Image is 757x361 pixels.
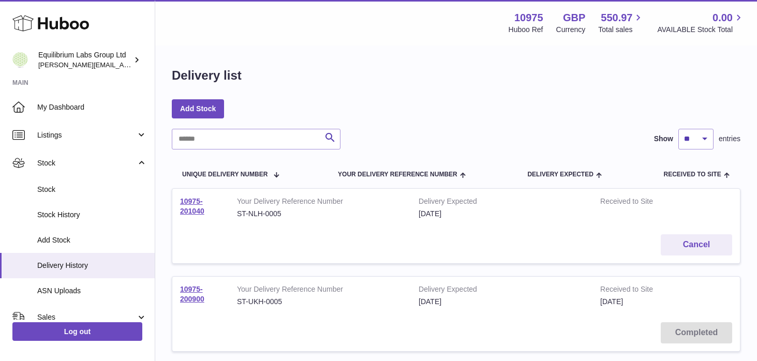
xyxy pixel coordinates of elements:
strong: GBP [563,11,585,25]
a: 10975-201040 [180,197,204,215]
div: [DATE] [419,297,585,307]
span: Stock [37,185,147,194]
strong: Delivery Expected [419,284,585,297]
img: h.woodrow@theliverclinic.com [12,52,28,68]
div: ST-UKH-0005 [237,297,403,307]
span: Your Delivery Reference Number [338,171,457,178]
span: AVAILABLE Stock Total [657,25,745,35]
a: 0.00 AVAILABLE Stock Total [657,11,745,35]
strong: Received to Site [600,284,687,297]
div: Currency [556,25,586,35]
span: Sales [37,312,136,322]
a: Add Stock [172,99,224,118]
span: Total sales [598,25,644,35]
strong: Delivery Expected [419,197,585,209]
label: Show [654,134,673,144]
strong: 10975 [514,11,543,25]
button: Cancel [661,234,732,255]
span: Delivery Expected [527,171,593,178]
span: Delivery History [37,261,147,270]
a: 550.97 Total sales [598,11,644,35]
h1: Delivery list [172,67,242,84]
span: 550.97 [601,11,632,25]
strong: Your Delivery Reference Number [237,197,403,209]
strong: Received to Site [600,197,687,209]
span: 0.00 [713,11,733,25]
span: entries [719,134,740,144]
div: Equilibrium Labs Group Ltd [38,50,131,70]
span: ASN Uploads [37,286,147,296]
div: ST-NLH-0005 [237,209,403,219]
span: [DATE] [600,297,623,306]
a: Log out [12,322,142,341]
span: Add Stock [37,235,147,245]
div: [DATE] [419,209,585,219]
span: My Dashboard [37,102,147,112]
span: Stock [37,158,136,168]
span: Unique Delivery Number [182,171,268,178]
span: [PERSON_NAME][EMAIL_ADDRESS][DOMAIN_NAME] [38,61,207,69]
a: 10975-200900 [180,285,204,303]
strong: Your Delivery Reference Number [237,284,403,297]
span: Stock History [37,210,147,220]
span: Received to Site [664,171,721,178]
div: Huboo Ref [509,25,543,35]
span: Listings [37,130,136,140]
